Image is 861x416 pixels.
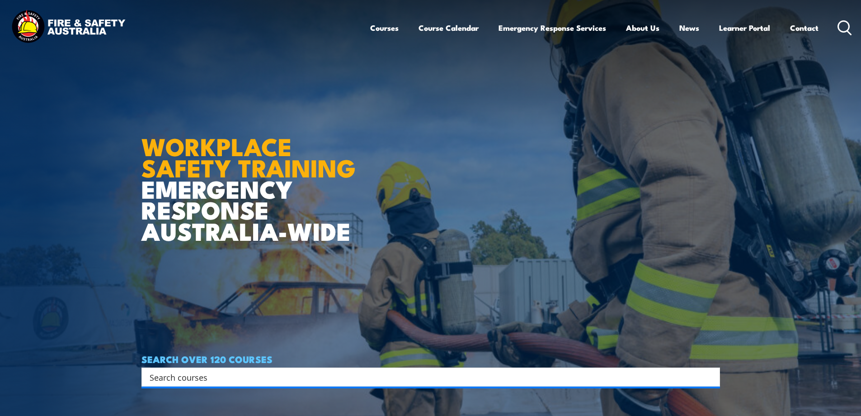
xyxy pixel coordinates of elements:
[499,16,606,40] a: Emergency Response Services
[141,354,720,364] h4: SEARCH OVER 120 COURSES
[150,370,700,384] input: Search input
[704,371,717,383] button: Search magnifier button
[141,127,356,186] strong: WORKPLACE SAFETY TRAINING
[419,16,479,40] a: Course Calendar
[626,16,659,40] a: About Us
[370,16,399,40] a: Courses
[141,113,362,241] h1: EMERGENCY RESPONSE AUSTRALIA-WIDE
[151,371,702,383] form: Search form
[719,16,770,40] a: Learner Portal
[790,16,819,40] a: Contact
[679,16,699,40] a: News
